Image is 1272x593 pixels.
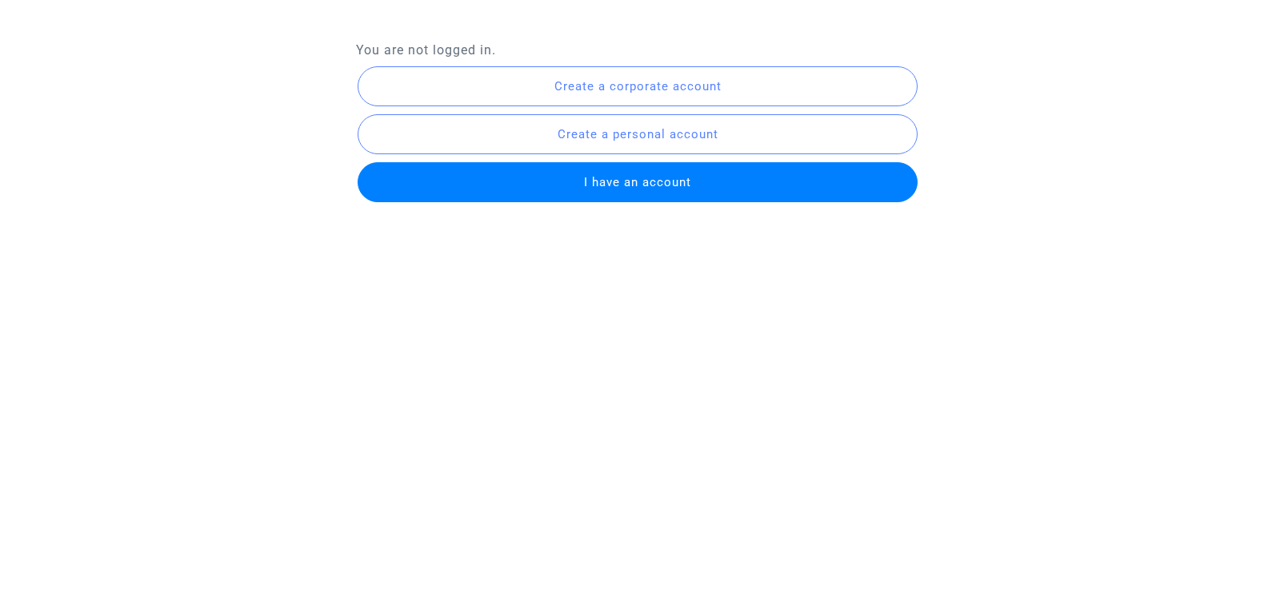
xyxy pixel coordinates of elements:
[356,40,917,60] p: You are not logged in.
[558,127,718,141] span: Create a personal account
[358,162,918,202] button: I have an account
[554,79,722,94] span: Create a corporate account
[358,114,918,154] button: Create a personal account
[358,66,918,106] button: Create a corporate account
[356,125,920,141] a: Create a personal account
[584,175,691,189] span: I have an account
